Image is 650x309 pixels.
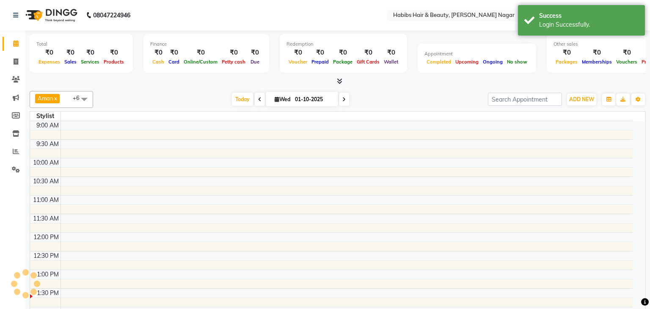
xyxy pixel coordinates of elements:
[36,41,126,48] div: Total
[382,59,400,65] span: Wallet
[273,96,292,102] span: Wed
[382,48,400,58] div: ₹0
[539,11,639,20] div: Success
[79,59,102,65] span: Services
[248,48,262,58] div: ₹0
[220,59,248,65] span: Petty cash
[182,48,220,58] div: ₹0
[62,48,79,58] div: ₹0
[355,59,382,65] span: Gift Cards
[355,48,382,58] div: ₹0
[38,95,53,102] span: Aman
[569,96,594,102] span: ADD NEW
[31,214,61,223] div: 11:30 AM
[36,59,62,65] span: Expenses
[31,196,61,204] div: 11:00 AM
[286,48,309,58] div: ₹0
[79,48,102,58] div: ₹0
[53,95,57,102] a: x
[331,48,355,58] div: ₹0
[505,59,529,65] span: No show
[35,270,61,279] div: 1:00 PM
[481,59,505,65] span: Ongoing
[166,59,182,65] span: Card
[102,48,126,58] div: ₹0
[220,48,248,58] div: ₹0
[32,233,61,242] div: 12:00 PM
[32,251,61,260] div: 12:30 PM
[554,48,580,58] div: ₹0
[102,59,126,65] span: Products
[424,59,453,65] span: Completed
[36,48,62,58] div: ₹0
[286,41,400,48] div: Redemption
[31,158,61,167] div: 10:00 AM
[453,59,481,65] span: Upcoming
[248,59,262,65] span: Due
[35,140,61,149] div: 9:30 AM
[22,3,80,27] img: logo
[62,59,79,65] span: Sales
[331,59,355,65] span: Package
[35,121,61,130] div: 9:00 AM
[150,59,166,65] span: Cash
[292,93,335,106] input: 2025-10-01
[309,48,331,58] div: ₹0
[554,59,580,65] span: Packages
[424,50,529,58] div: Appointment
[488,93,562,106] input: Search Appointment
[182,59,220,65] span: Online/Custom
[30,112,61,121] div: Stylist
[31,177,61,186] div: 10:30 AM
[232,93,253,106] span: Today
[286,59,309,65] span: Voucher
[309,59,331,65] span: Prepaid
[150,41,262,48] div: Finance
[614,59,639,65] span: Vouchers
[580,59,614,65] span: Memberships
[93,3,130,27] b: 08047224946
[35,289,61,298] div: 1:30 PM
[73,94,86,101] span: +6
[580,48,614,58] div: ₹0
[150,48,166,58] div: ₹0
[166,48,182,58] div: ₹0
[567,94,596,105] button: ADD NEW
[539,20,639,29] div: Login Successfully.
[614,48,639,58] div: ₹0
